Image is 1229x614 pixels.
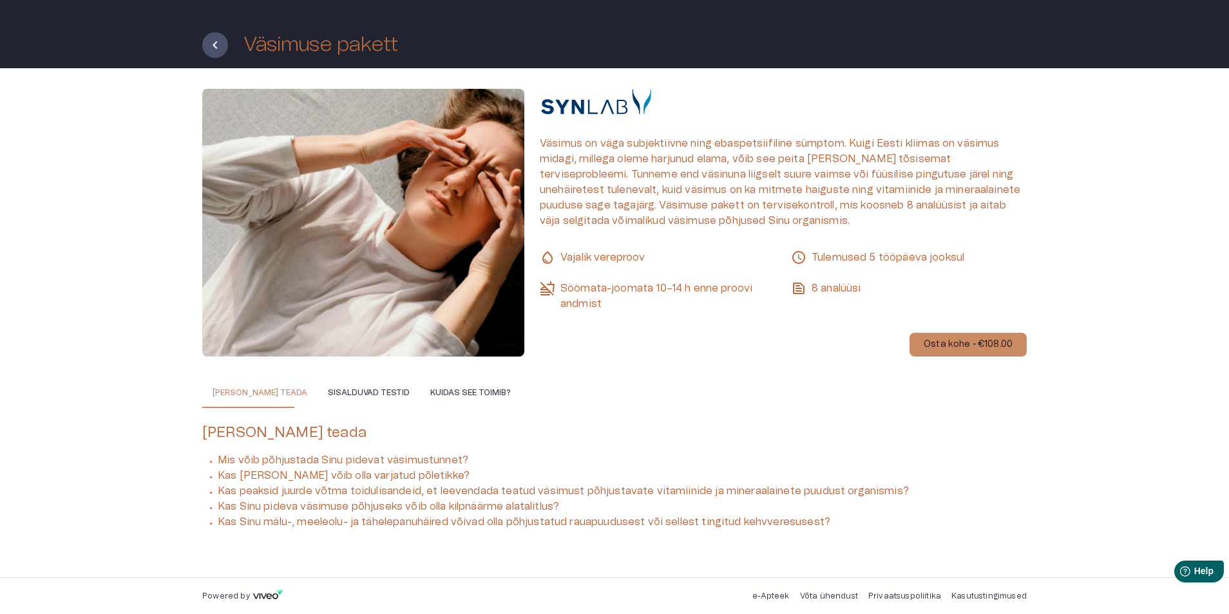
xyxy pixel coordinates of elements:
[791,250,1027,265] p: Tulemused 5 tööpäeva jooksul
[202,591,250,602] p: Powered by
[202,32,228,58] button: Tagasi
[202,423,1027,442] h5: [PERSON_NAME] teada
[540,250,776,265] p: Vajalik vereproov
[951,592,1027,600] a: Kasutustingimused
[910,333,1027,357] button: Osta kohe - €108.00
[420,377,521,408] button: Kuidas see toimib?
[218,499,1027,514] p: Kas Sinu pideva väsimuse põhjuseks võib olla kilpnäärme alatalitlus?
[540,136,1027,228] p: Väsimus on väga subjektiivne ning ebaspetsiifiline sümptom. Kuigi Eesti kliimas on väsimus midagi...
[752,592,789,600] a: e-Apteek
[924,338,1013,351] p: Osta kohe - €108.00
[243,33,398,56] h1: Väsimuse pakett
[202,377,318,408] button: [PERSON_NAME] teada
[868,592,941,600] a: Privaatsuspoliitika
[540,281,776,312] p: Söömata-joomata 10–14 h enne proovi andmist
[218,483,1027,499] p: Kas peaksid juurde võtma toidulisandeid, et leevendada teatud väsimust põhjustavate vitamiinide j...
[218,452,1027,468] p: Mis võib põhjustada Sinu pidevat väsimustunnet?
[318,377,420,408] button: Sisalduvad testid
[202,89,524,357] img: Lab test product
[791,281,1027,296] p: 8 analüüsi
[218,514,1027,530] p: Kas Sinu mälu-, meeleolu- ja tähelepanuhäired võivad olla põhjustatud rauapuudusest või sellest t...
[218,468,1027,483] p: Kas [PERSON_NAME] võib olla varjatud põletikke?
[540,89,653,115] img: Synlab logo
[800,591,858,602] p: Võta ühendust
[1129,555,1229,591] iframe: Help widget launcher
